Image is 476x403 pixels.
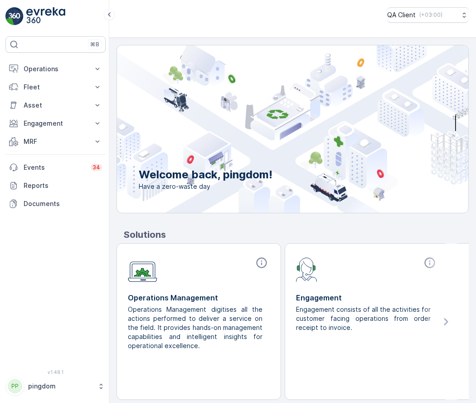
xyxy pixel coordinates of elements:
[5,177,106,195] a: Reports
[5,369,106,375] span: v 1.48.1
[5,133,106,151] button: MRF
[5,60,106,78] button: Operations
[92,164,100,171] p: 34
[296,256,317,282] img: module-icon
[128,256,157,282] img: module-icon
[296,305,431,332] p: Engagement consists of all the activities for customer facing operations from order receipt to in...
[8,379,22,393] div: PP
[139,167,272,182] p: Welcome back, pingdom!
[128,305,262,350] p: Operations Management digitises all the actions performed to deliver a service on the field. It p...
[5,195,106,213] a: Documents
[28,382,93,391] p: pingdom
[5,96,106,114] button: Asset
[5,158,106,177] a: Events34
[387,7,469,23] button: QA Client(+03:00)
[296,292,438,303] p: Engagement
[24,101,87,110] p: Asset
[128,292,270,303] p: Operations Management
[24,199,102,208] p: Documents
[76,45,468,213] img: city illustration
[90,41,99,48] p: ⌘B
[24,137,87,146] p: MRF
[5,7,24,25] img: logo
[24,163,85,172] p: Events
[5,377,106,396] button: PPpingdom
[24,181,102,190] p: Reports
[24,64,87,74] p: Operations
[419,11,442,19] p: ( +03:00 )
[24,83,87,92] p: Fleet
[5,78,106,96] button: Fleet
[139,182,272,191] span: Have a zero-waste day
[26,7,65,25] img: logo_light-DOdMpM7g.png
[387,10,416,20] p: QA Client
[5,114,106,133] button: Engagement
[124,228,469,241] p: Solutions
[24,119,87,128] p: Engagement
